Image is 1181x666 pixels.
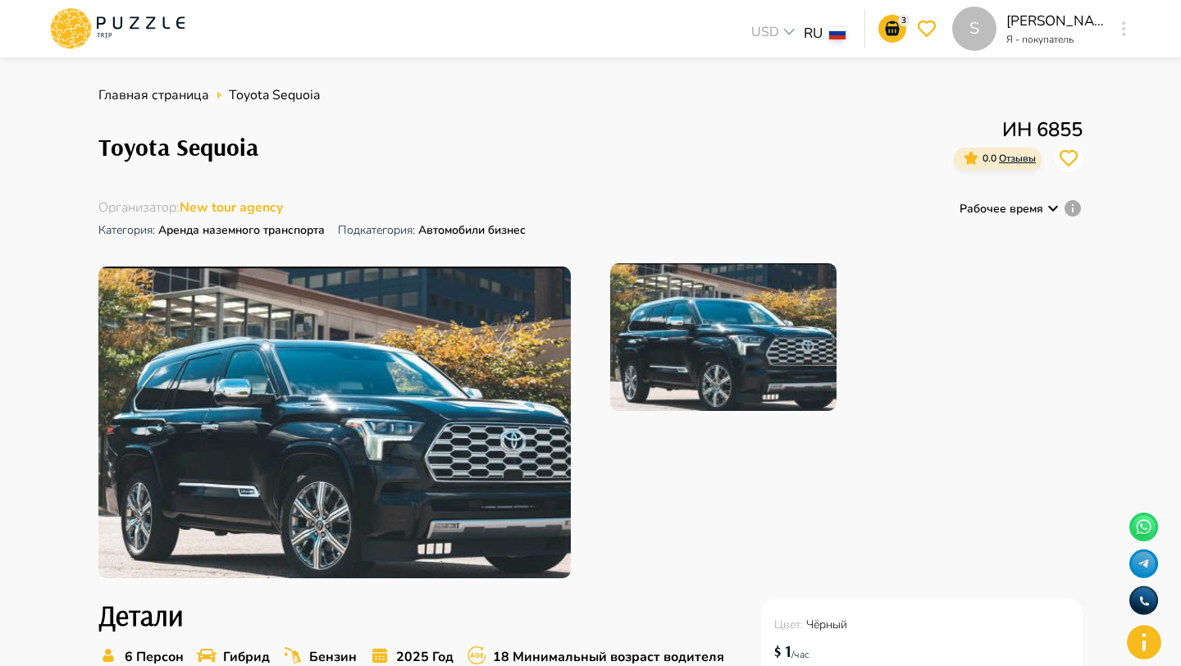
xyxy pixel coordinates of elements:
[1055,144,1083,172] button: card_icons
[954,115,1083,144] p: ИН 6855
[1006,32,1105,47] p: Я - покупатель
[774,638,791,664] h6: $ 1
[913,15,941,43] button: go-to-wishlist-submit-button
[98,217,325,244] p: Аренда наземного транспорта
[960,200,1043,217] p: Рабочее время
[98,222,158,238] span: Категория :
[774,611,1069,638] p: Чёрный
[829,27,846,39] img: lang
[983,151,1036,166] p: 0.0
[338,222,418,238] span: Подкатегория:
[338,217,526,244] p: Автомобили бизнес
[952,7,996,51] div: S
[960,147,983,170] button: card_icons
[1063,198,1083,218] svg: Дату и время бронирования можно выбрать в корзине
[610,263,837,411] img: collection PuzzleTrip
[791,641,818,662] p: / час
[98,267,571,578] img: collection PuzzleTrip
[878,15,906,43] button: go-to-basket-submit-button
[98,85,1083,105] nav: breadcrumb
[98,86,209,104] span: Главная страница
[98,198,283,217] a: Организатор:New tour agency
[999,152,1036,165] span: Отзывы
[98,133,258,162] h1: Toyota Sequoia
[98,85,209,105] a: Главная страница
[180,198,283,217] span: New tour agency
[898,15,910,27] p: 3
[98,198,180,217] span: Организатор :
[98,598,738,632] h2: Детали
[746,22,804,46] div: USD
[804,23,823,44] p: RU
[774,617,806,632] span: Цвет :
[229,85,320,105] span: Toyota Sequoia
[1006,11,1105,32] p: [PERSON_NAME]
